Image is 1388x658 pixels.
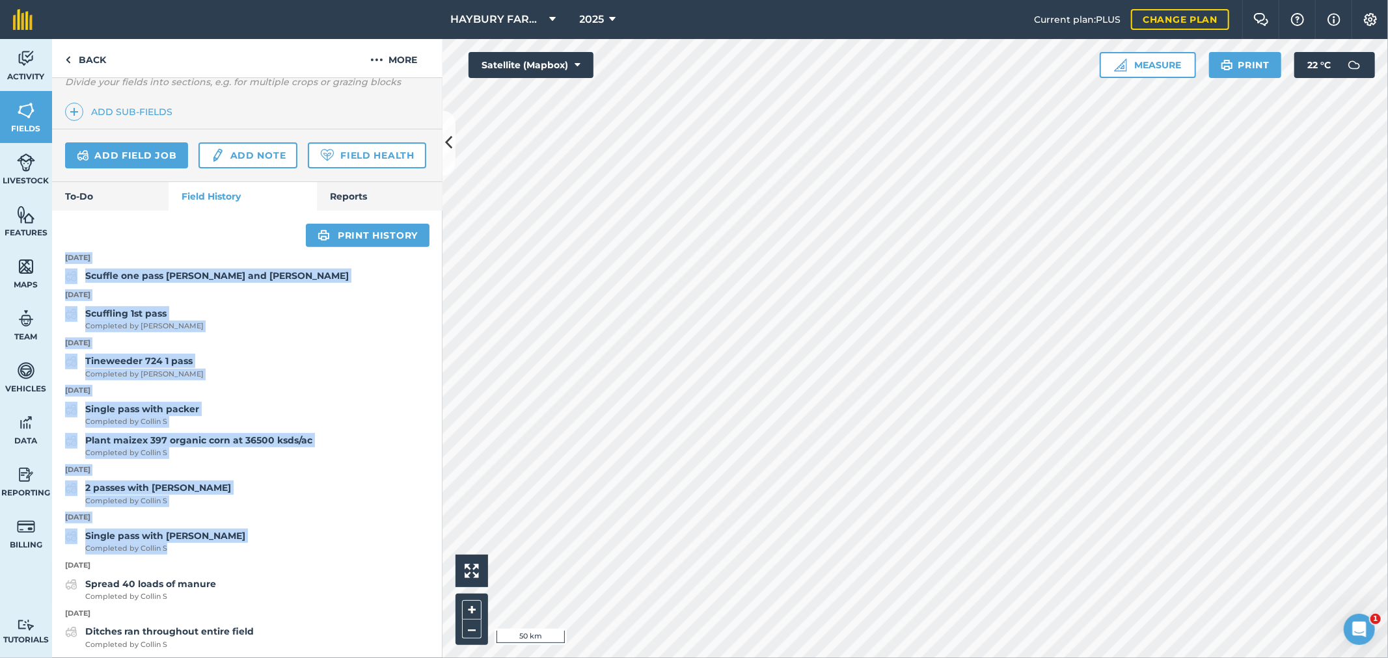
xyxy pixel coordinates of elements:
[1221,57,1233,73] img: svg+xml;base64,PHN2ZyB4bWxucz0iaHR0cDovL3d3dy53My5vcmcvMjAwMC9zdmciIHdpZHRoPSIxOSIgaGVpZ2h0PSIyNC...
[52,512,442,523] p: [DATE]
[1294,52,1375,78] button: 22 °C
[465,564,479,578] img: Four arrows, one pointing top left, one top right, one bottom right and the last bottom left
[198,142,297,168] a: Add note
[65,76,401,88] em: Divide your fields into sections, e.g. for multiple crops or grazing blocks
[85,578,216,590] strong: Spread 40 loads of manure
[52,39,119,77] a: Back
[308,142,426,168] a: Field Health
[52,289,442,301] p: [DATE]
[462,620,482,638] button: –
[52,560,442,572] p: [DATE]
[65,577,216,603] a: Spread 40 loads of manureCompleted by Collin S
[17,101,35,120] img: svg+xml;base64,PHN2ZyB4bWxucz0iaHR0cDovL3d3dy53My5vcmcvMjAwMC9zdmciIHdpZHRoPSI1NiIgaGVpZ2h0PSI2MC...
[1253,13,1269,26] img: Two speech bubbles overlapping with the left bubble in the forefront
[77,148,89,163] img: svg+xml;base64,PD94bWwgdmVyc2lvbj0iMS4wIiBlbmNvZGluZz0idXRmLTgiPz4KPCEtLSBHZW5lcmF0b3I6IEFkb2JlIE...
[65,577,77,592] img: svg+xml;base64,PD94bWwgdmVyc2lvbj0iMS4wIiBlbmNvZGluZz0idXRmLTgiPz4KPCEtLSBHZW5lcmF0b3I6IEFkb2JlIE...
[451,12,545,27] span: HAYBURY FARMS INC
[85,355,193,367] strong: Tineweeder 724 1 pass
[85,270,349,282] strong: Scuffle one pass [PERSON_NAME] and [PERSON_NAME]
[52,464,442,476] p: [DATE]
[169,182,316,211] a: Field History
[318,228,330,243] img: svg+xml;base64,PHN2ZyB4bWxucz0iaHR0cDovL3d3dy53My5vcmcvMjAwMC9zdmciIHdpZHRoPSIxOSIgaGVpZ2h0PSIyNC...
[85,447,312,459] span: Completed by Collin S
[70,104,79,120] img: svg+xml;base64,PHN2ZyB4bWxucz0iaHR0cDovL3d3dy53My5vcmcvMjAwMC9zdmciIHdpZHRoPSIxNCIgaGVpZ2h0PSIyNC...
[1344,614,1375,645] iframe: Intercom live chat
[1100,52,1196,78] button: Measure
[17,257,35,276] img: svg+xml;base64,PHN2ZyB4bWxucz0iaHR0cDovL3d3dy53My5vcmcvMjAwMC9zdmciIHdpZHRoPSI1NiIgaGVpZ2h0PSI2MC...
[85,321,204,332] span: Completed by [PERSON_NAME]
[65,306,77,322] img: svg+xml;base64,PD94bWwgdmVyc2lvbj0iMS4wIiBlbmNvZGluZz0idXRmLTgiPz4KPCEtLSBHZW5lcmF0b3I6IEFkb2JlIE...
[65,480,231,507] a: 2 passes with [PERSON_NAME]Completed by Collin S
[1131,9,1229,30] a: Change plan
[85,530,245,542] strong: Single pass with [PERSON_NAME]
[65,52,71,68] img: svg+xml;base64,PHN2ZyB4bWxucz0iaHR0cDovL3d3dy53My5vcmcvMjAwMC9zdmciIHdpZHRoPSI5IiBoZWlnaHQ9IjI0Ii...
[65,480,77,496] img: svg+xml;base64,PD94bWwgdmVyc2lvbj0iMS4wIiBlbmNvZGluZz0idXRmLTgiPz4KPCEtLSBHZW5lcmF0b3I6IEFkb2JlIE...
[65,269,349,284] a: Scuffle one pass [PERSON_NAME] and [PERSON_NAME]
[1290,13,1305,26] img: A question mark icon
[17,517,35,536] img: svg+xml;base64,PD94bWwgdmVyc2lvbj0iMS4wIiBlbmNvZGluZz0idXRmLTgiPz4KPCEtLSBHZW5lcmF0b3I6IEFkb2JlIE...
[85,308,167,319] strong: Scuffling 1st pass
[52,337,442,349] p: [DATE]
[65,354,77,369] img: svg+xml;base64,PD94bWwgdmVyc2lvbj0iMS4wIiBlbmNvZGluZz0idXRmLTgiPz4KPCEtLSBHZW5lcmF0b3I6IEFkb2JlIE...
[52,608,442,620] p: [DATE]
[65,433,312,459] a: Plant maizex 397 organic corn at 36500 ksds/acCompleted by Collin S
[17,413,35,432] img: svg+xml;base64,PD94bWwgdmVyc2lvbj0iMS4wIiBlbmNvZGluZz0idXRmLTgiPz4KPCEtLSBHZW5lcmF0b3I6IEFkb2JlIE...
[1327,12,1340,27] img: svg+xml;base64,PHN2ZyB4bWxucz0iaHR0cDovL3d3dy53My5vcmcvMjAwMC9zdmciIHdpZHRoPSIxNyIgaGVpZ2h0PSIxNy...
[345,39,442,77] button: More
[65,624,77,640] img: svg+xml;base64,PD94bWwgdmVyc2lvbj0iMS4wIiBlbmNvZGluZz0idXRmLTgiPz4KPCEtLSBHZW5lcmF0b3I6IEFkb2JlIE...
[306,224,429,247] a: Print history
[52,252,442,264] p: [DATE]
[469,52,593,78] button: Satellite (Mapbox)
[17,153,35,172] img: svg+xml;base64,PD94bWwgdmVyc2lvbj0iMS4wIiBlbmNvZGluZz0idXRmLTgiPz4KPCEtLSBHZW5lcmF0b3I6IEFkb2JlIE...
[85,369,204,380] span: Completed by [PERSON_NAME]
[52,385,442,397] p: [DATE]
[85,625,254,637] strong: Ditches ran throughout entire field
[17,361,35,380] img: svg+xml;base64,PD94bWwgdmVyc2lvbj0iMS4wIiBlbmNvZGluZz0idXRmLTgiPz4KPCEtLSBHZW5lcmF0b3I6IEFkb2JlIE...
[85,495,231,507] span: Completed by Collin S
[1209,52,1282,78] button: Print
[462,600,482,620] button: +
[65,402,199,428] a: Single pass with packerCompleted by Collin S
[65,402,77,417] img: svg+xml;base64,PD94bWwgdmVyc2lvbj0iMS4wIiBlbmNvZGluZz0idXRmLTgiPz4KPCEtLSBHZW5lcmF0b3I6IEFkb2JlIE...
[65,433,77,449] img: svg+xml;base64,PD94bWwgdmVyc2lvbj0iMS4wIiBlbmNvZGluZz0idXRmLTgiPz4KPCEtLSBHZW5lcmF0b3I6IEFkb2JlIE...
[17,619,35,631] img: svg+xml;base64,PD94bWwgdmVyc2lvbj0iMS4wIiBlbmNvZGluZz0idXRmLTgiPz4KPCEtLSBHZW5lcmF0b3I6IEFkb2JlIE...
[85,403,199,415] strong: Single pass with packer
[65,529,77,544] img: svg+xml;base64,PD94bWwgdmVyc2lvbj0iMS4wIiBlbmNvZGluZz0idXRmLTgiPz4KPCEtLSBHZW5lcmF0b3I6IEFkb2JlIE...
[1307,52,1331,78] span: 22 ° C
[85,543,245,555] span: Completed by Collin S
[17,465,35,484] img: svg+xml;base64,PD94bWwgdmVyc2lvbj0iMS4wIiBlbmNvZGluZz0idXRmLTgiPz4KPCEtLSBHZW5lcmF0b3I6IEFkb2JlIE...
[65,354,204,380] a: Tineweeder 724 1 passCompleted by [PERSON_NAME]
[65,529,245,555] a: Single pass with [PERSON_NAME]Completed by Collin S
[85,591,216,603] span: Completed by Collin S
[65,624,254,650] a: Ditches ran throughout entire fieldCompleted by Collin S
[317,182,442,211] a: Reports
[1363,13,1378,26] img: A cog icon
[1370,614,1381,624] span: 1
[85,639,254,651] span: Completed by Collin S
[65,306,204,332] a: Scuffling 1st passCompleted by [PERSON_NAME]
[1341,52,1367,78] img: svg+xml;base64,PD94bWwgdmVyc2lvbj0iMS4wIiBlbmNvZGluZz0idXRmLTgiPz4KPCEtLSBHZW5lcmF0b3I6IEFkb2JlIE...
[65,142,188,168] a: Add field job
[17,49,35,68] img: svg+xml;base64,PD94bWwgdmVyc2lvbj0iMS4wIiBlbmNvZGluZz0idXRmLTgiPz4KPCEtLSBHZW5lcmF0b3I6IEFkb2JlIE...
[13,9,33,30] img: fieldmargin Logo
[17,309,35,328] img: svg+xml;base64,PD94bWwgdmVyc2lvbj0iMS4wIiBlbmNvZGluZz0idXRmLTgiPz4KPCEtLSBHZW5lcmF0b3I6IEFkb2JlIE...
[85,434,312,446] strong: Plant maizex 397 organic corn at 36500 ksds/ac
[52,182,169,211] a: To-Do
[85,416,199,428] span: Completed by Collin S
[1114,59,1127,72] img: Ruler icon
[85,482,231,493] strong: 2 passes with [PERSON_NAME]
[65,269,77,284] img: svg+xml;base64,PD94bWwgdmVyc2lvbj0iMS4wIiBlbmNvZGluZz0idXRmLTgiPz4KPCEtLSBHZW5lcmF0b3I6IEFkb2JlIE...
[210,148,225,163] img: svg+xml;base64,PD94bWwgdmVyc2lvbj0iMS4wIiBlbmNvZGluZz0idXRmLTgiPz4KPCEtLSBHZW5lcmF0b3I6IEFkb2JlIE...
[580,12,605,27] span: 2025
[1034,12,1121,27] span: Current plan : PLUS
[65,103,178,121] a: Add sub-fields
[370,52,383,68] img: svg+xml;base64,PHN2ZyB4bWxucz0iaHR0cDovL3d3dy53My5vcmcvMjAwMC9zdmciIHdpZHRoPSIyMCIgaGVpZ2h0PSIyNC...
[17,205,35,224] img: svg+xml;base64,PHN2ZyB4bWxucz0iaHR0cDovL3d3dy53My5vcmcvMjAwMC9zdmciIHdpZHRoPSI1NiIgaGVpZ2h0PSI2MC...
